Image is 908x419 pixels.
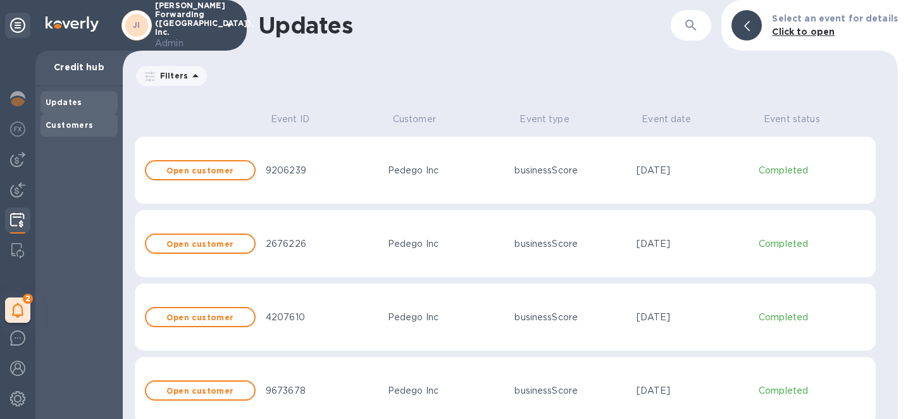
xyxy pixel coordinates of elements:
b: Updates [46,97,82,107]
button: Open customer [145,160,256,180]
div: [DATE] [637,384,749,397]
span: Event status [764,113,836,126]
p: Event type [519,113,569,126]
div: businessScore [514,384,626,397]
div: [DATE] [637,164,749,177]
b: JI [133,20,140,30]
p: Customer [393,113,436,126]
button: Open customer [145,307,256,327]
img: Credit hub [10,213,25,228]
span: Event ID [271,113,326,126]
p: Completed [759,384,866,397]
div: [DATE] [637,237,749,251]
p: [PERSON_NAME] Forwarding ([GEOGRAPHIC_DATA]), Inc. [155,1,218,50]
h1: Updates [258,12,352,39]
b: Open customer [166,239,233,249]
b: Open customer [166,313,233,322]
b: Open customer [166,166,233,175]
p: Filters [155,70,188,81]
div: Unpin categories [5,13,30,38]
img: Logo [46,16,99,32]
p: Credit hub [46,61,113,73]
div: businessScore [514,164,626,177]
p: Event ID [271,113,309,126]
b: Open customer [166,386,233,396]
p: Event status [764,113,820,126]
p: Admin [155,37,218,50]
span: Customer [393,113,452,126]
div: Pedego Inc [388,237,505,251]
div: Pedego Inc [388,164,505,177]
div: 9206239 [266,164,378,177]
div: [DATE] [637,311,749,324]
button: Open customer [145,380,256,401]
div: 4207610 [266,311,378,324]
p: Completed [759,164,866,177]
div: 9673678 [266,384,378,397]
b: Click to open [772,27,835,37]
div: businessScore [514,311,626,324]
p: Completed [759,311,866,324]
b: Customers [46,120,94,130]
div: Pedego Inc [388,384,505,397]
span: 2 [23,294,33,304]
p: Completed [759,237,866,251]
span: Event type [519,113,585,126]
img: Foreign exchange [10,122,25,137]
b: Select an event for details [772,13,898,23]
span: Event date [642,113,707,126]
p: Event date [642,113,691,126]
button: Open customer [145,234,256,254]
div: 2676226 [266,237,378,251]
div: businessScore [514,237,626,251]
div: Pedego Inc [388,311,505,324]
